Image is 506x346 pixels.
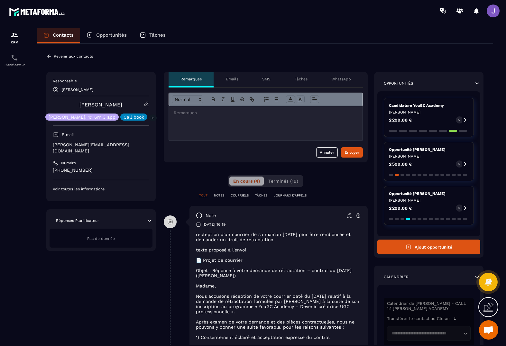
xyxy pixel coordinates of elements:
button: Annuler [316,147,338,158]
span: Pas de donnée [87,236,115,241]
p: Opportunités [384,81,413,86]
p: [PERSON_NAME] [389,110,469,115]
p: Opportunités [96,32,127,38]
a: formationformationCRM [2,26,27,49]
p: NOTES [214,193,224,198]
span: Terminés (19) [268,178,298,184]
p: Réponses Planificateur [56,218,99,223]
p: TOUT [199,193,207,198]
p: Planificateur [2,63,27,67]
p: Emails [226,77,238,82]
button: En cours (4) [229,177,264,186]
p: WhatsApp [331,77,351,82]
p: 2 299,00 € [389,118,412,122]
p: 📄 Projet de courrier [196,258,362,263]
p: Objet : Réponse à votre demande de rétractation – contrat du [DATE] ([PERSON_NAME]) [196,268,362,278]
p: 2 599,00 € [389,162,412,166]
p: 0 [458,118,460,122]
p: texte proposé à l'envoi [196,247,362,252]
img: logo [9,6,67,18]
p: Tâches [149,32,166,38]
a: Opportunités [80,28,133,43]
p: 0 [458,162,460,166]
p: [PERSON_NAME]. 1:1 6m 3 app [49,115,115,119]
button: Terminés (19) [264,177,302,186]
a: schedulerschedulerPlanificateur [2,49,27,71]
p: [PHONE_NUMBER] [53,167,149,173]
p: Remarques [180,77,202,82]
p: note [206,213,216,219]
p: Opportunité [PERSON_NAME] [389,147,469,152]
p: Call book [124,115,144,119]
p: CRM [2,41,27,44]
p: [DATE] 16:19 [203,222,225,227]
a: Contacts [37,28,80,43]
a: [PERSON_NAME] [79,102,122,108]
p: Contacts [53,32,74,38]
p: 2 299,00 € [389,206,412,210]
button: Envoyer [341,147,363,158]
p: E-mail [62,132,74,137]
img: scheduler [11,54,18,61]
p: Opportunité [PERSON_NAME] [389,191,469,196]
div: Envoyer [345,149,359,156]
p: Voir toutes les informations [53,187,149,192]
p: recteption d'un courrier de sa maman [DATE] piur être rembousée et demander un droit de rétractation [196,232,362,242]
p: 1) Consentement éclairé et acceptation expresse du contrat [196,335,362,340]
p: Calendrier [384,274,409,279]
p: Candidature YouGC Academy [389,103,469,108]
a: Tâches [133,28,172,43]
img: formation [11,31,18,39]
p: Responsable [53,78,149,84]
p: Revenir aux contacts [54,54,93,59]
p: [PERSON_NAME][EMAIL_ADDRESS][DOMAIN_NAME] [53,142,149,154]
p: Madame, [196,283,362,288]
p: Après examen de votre demande et des pièces contractuelles, nous ne pouvons y donner une suite fa... [196,319,362,330]
button: Ajout opportunité [377,240,480,254]
p: SMS [262,77,271,82]
p: TÂCHES [255,193,267,198]
span: En cours (4) [233,178,260,184]
p: Numéro [61,160,76,166]
p: COURRIELS [231,193,249,198]
p: 0 [458,206,460,210]
p: [PERSON_NAME] [389,154,469,159]
p: [PERSON_NAME] [62,87,93,92]
p: Nous accusons réception de votre courrier daté du [DATE] relatif à la demande de rétractation for... [196,294,362,314]
p: +1 [149,114,157,121]
div: Ouvrir le chat [479,320,498,340]
p: Tâches [295,77,308,82]
p: JOURNAUX D'APPELS [274,193,307,198]
p: [PERSON_NAME] [389,198,469,203]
